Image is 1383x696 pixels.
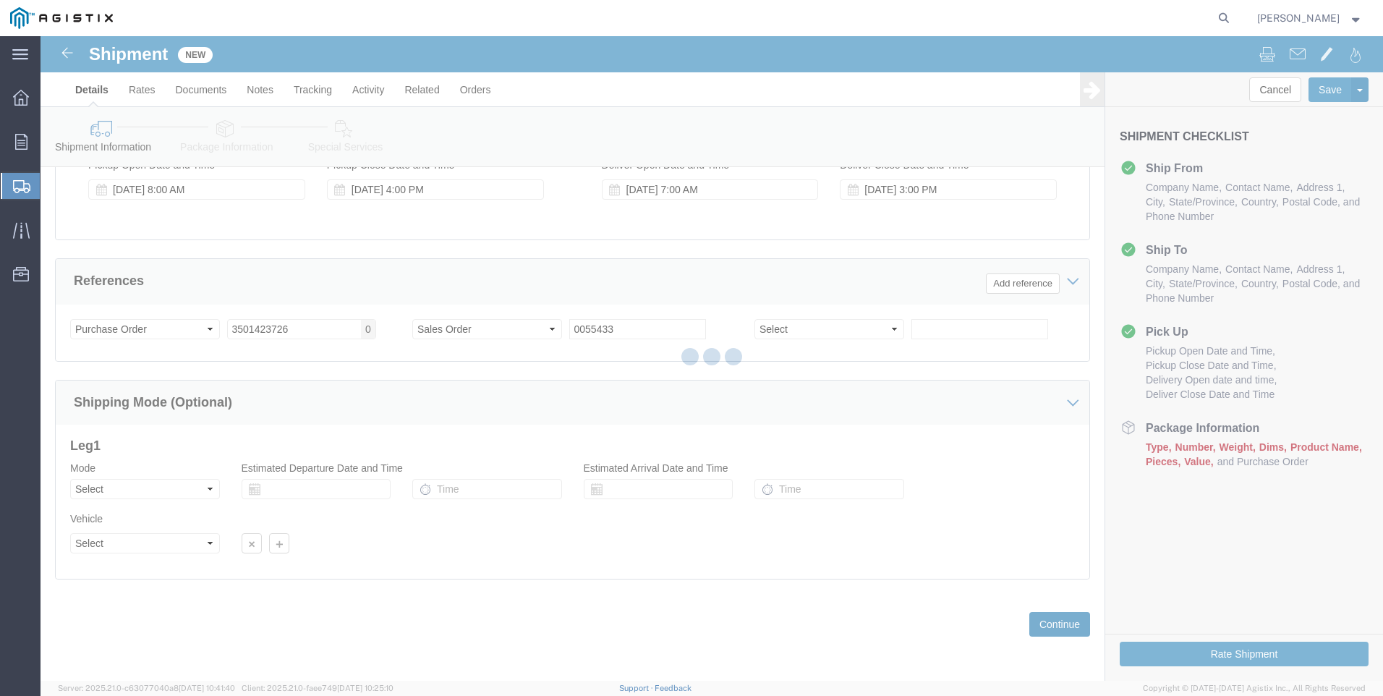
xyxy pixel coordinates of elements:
[1143,682,1366,695] span: Copyright © [DATE]-[DATE] Agistix Inc., All Rights Reserved
[1257,10,1340,26] span: Sharay Galdeira
[619,684,655,692] a: Support
[10,7,113,29] img: logo
[179,684,235,692] span: [DATE] 10:41:40
[337,684,393,692] span: [DATE] 10:25:10
[1256,9,1363,27] button: [PERSON_NAME]
[58,684,235,692] span: Server: 2025.21.0-c63077040a8
[655,684,691,692] a: Feedback
[242,684,393,692] span: Client: 2025.21.0-faee749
